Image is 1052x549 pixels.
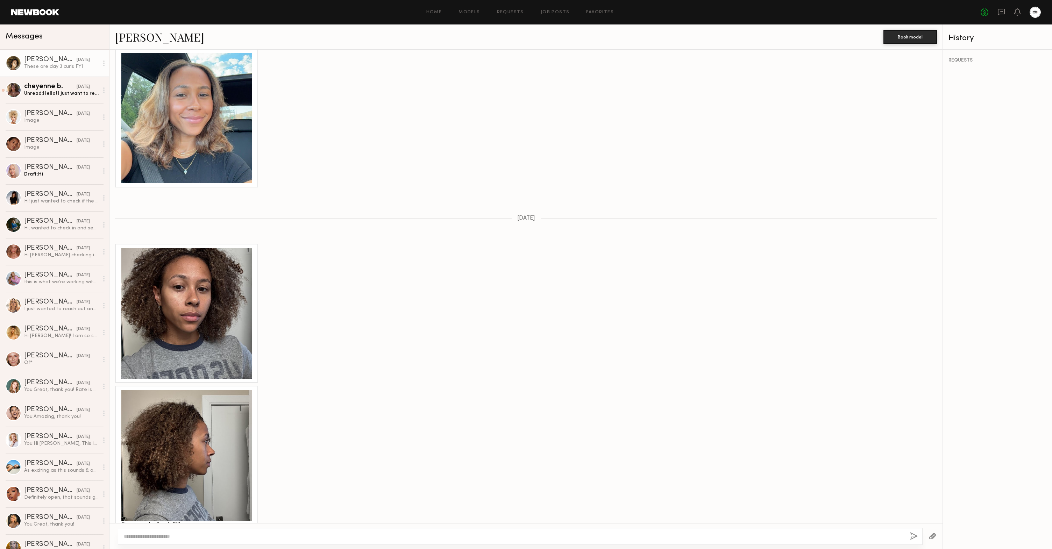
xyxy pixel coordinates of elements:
div: [PERSON_NAME] [24,137,77,144]
div: this is what we’re working with! it’s appearing a bit darker but this is the just of my current c... [24,279,99,285]
div: [PERSON_NAME] [24,299,77,306]
div: [PERSON_NAME] [24,433,77,440]
div: [PERSON_NAME] [24,487,77,494]
div: Hi [PERSON_NAME] checking in regarding the job lmk if you have any news for me as I keep getting ... [24,252,99,258]
div: History [948,34,1046,42]
div: [DATE] [77,326,90,333]
div: cheyenne b. [24,83,77,90]
div: [DATE] [77,353,90,359]
div: [PERSON_NAME] [24,191,77,198]
a: Home [426,10,442,15]
div: These are day 3 curls FYI [24,63,99,70]
div: [DATE] [77,514,90,521]
div: You: Hi [PERSON_NAME], This is JC from K18 Hair. We came across your profile and wanted to reach ... [24,440,99,447]
div: [DATE] [77,380,90,386]
div: [DATE] [77,272,90,279]
div: These are day 3 curls FYI [121,521,252,529]
div: [PERSON_NAME] [24,272,77,279]
a: Favorites [586,10,614,15]
a: Book model [883,34,937,40]
div: Image [24,117,99,124]
div: [DATE] [77,434,90,440]
div: [PERSON_NAME] [24,541,77,548]
a: [PERSON_NAME] [115,29,204,44]
div: [DATE] [77,57,90,63]
div: [DATE] [77,487,90,494]
a: Models [459,10,480,15]
div: Hi! just wanted to check if the team has decided on final selects. I’m being asked about my sched... [24,198,99,205]
div: Draft: Hi [24,171,99,178]
span: Messages [6,33,43,41]
div: [PERSON_NAME] [24,326,77,333]
div: [PERSON_NAME] [24,245,77,252]
div: [DATE] [77,245,90,252]
div: [DATE] [77,137,90,144]
div: [DATE] [77,164,90,171]
div: REQUESTS [948,58,1046,63]
span: [DATE] [517,215,535,221]
div: [DATE] [77,110,90,117]
div: Definitely open, that sounds great! Appreciate it! [24,494,99,501]
div: As exciting as this sounds & as much as I’d love to work with you, I don’t think my hair could ha... [24,467,99,474]
div: Hi, wanted to check in and see if you’re still interested in working with me on the upcoming job [24,225,99,231]
div: [DATE] [77,461,90,467]
div: Unread: Hello! I just want to reach out to see if there is any update for this job? [24,90,99,97]
div: You: Great, thank you! Rate is TBD but at a minimum we would meet the rate listed on your Newbook... [24,386,99,393]
div: [DATE] [77,541,90,548]
div: [PERSON_NAME] [24,56,77,63]
div: [PERSON_NAME] [24,514,77,521]
div: [DATE] [77,218,90,225]
div: [PERSON_NAME] [24,352,77,359]
a: Job Posts [541,10,570,15]
div: [DATE] [77,299,90,306]
div: [PERSON_NAME] [24,406,77,413]
div: I just wanted to reach out and let you know that I actually received the this job offer also thro... [24,306,99,312]
div: [DATE] [77,407,90,413]
div: [PERSON_NAME] [24,164,77,171]
div: [DATE] [77,84,90,90]
div: [PERSON_NAME] [24,110,77,117]
div: Hi [PERSON_NAME]! I am so sorry for not following up after I said I would, that’s entirely my fau... [24,333,99,339]
div: You: Great, thank you! [24,521,99,528]
a: Requests [497,10,524,15]
div: [PERSON_NAME] [24,379,77,386]
button: Book model [883,30,937,44]
div: [PERSON_NAME] [24,460,77,467]
div: You: Amazing, thank you! [24,413,99,420]
div: [DATE] [77,191,90,198]
div: [PERSON_NAME] [24,218,77,225]
div: Image [24,144,99,151]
